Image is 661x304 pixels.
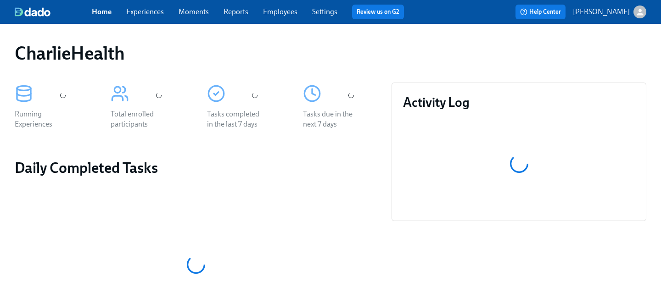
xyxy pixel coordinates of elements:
div: Total enrolled participants [111,109,169,129]
h1: CharlieHealth [15,42,125,64]
button: Help Center [515,5,566,19]
a: Reports [224,7,248,16]
span: Help Center [520,7,561,17]
a: Settings [312,7,337,16]
a: Employees [263,7,297,16]
a: Moments [179,7,209,16]
h2: Daily Completed Tasks [15,159,377,177]
div: Tasks due in the next 7 days [303,109,362,129]
img: dado [15,7,50,17]
p: [PERSON_NAME] [573,7,630,17]
a: Experiences [126,7,164,16]
a: dado [15,7,92,17]
div: Running Experiences [15,109,73,129]
div: Tasks completed in the last 7 days [207,109,266,129]
a: Home [92,7,112,16]
button: Review us on G2 [352,5,404,19]
h3: Activity Log [403,94,635,111]
button: [PERSON_NAME] [573,6,646,18]
a: Review us on G2 [357,7,399,17]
